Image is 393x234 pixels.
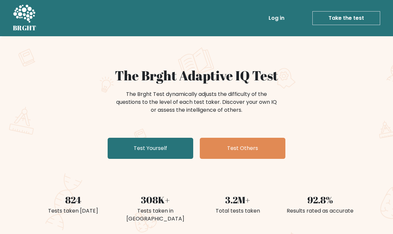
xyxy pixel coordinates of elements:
div: Tests taken in [GEOGRAPHIC_DATA] [118,207,193,223]
a: Test Others [200,138,285,159]
a: Take the test [312,11,380,25]
h1: The Brght Adaptive IQ Test [36,68,357,84]
div: The Brght Test dynamically adjusts the difficulty of the questions to the level of each test take... [114,90,279,114]
a: BRGHT [13,3,37,34]
div: Results rated as accurate [283,207,357,215]
div: 308K+ [118,193,193,207]
div: Total tests taken [200,207,275,215]
h5: BRGHT [13,24,37,32]
div: Tests taken [DATE] [36,207,110,215]
div: 3.2M+ [200,193,275,207]
a: Test Yourself [108,138,193,159]
div: 92.8% [283,193,357,207]
a: Log in [266,12,287,25]
div: 824 [36,193,110,207]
